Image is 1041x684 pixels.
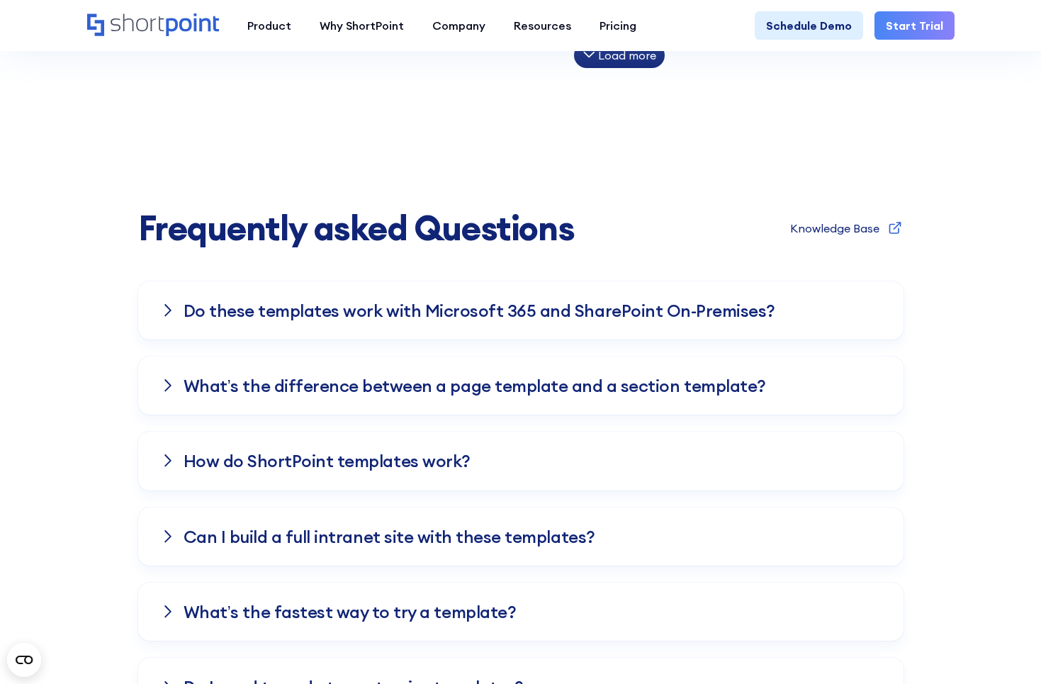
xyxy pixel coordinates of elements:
div: Why ShortPoint [320,17,404,34]
h3: What’s the difference between a page template and a section template? [184,376,766,395]
a: Knowledge Base [790,219,904,238]
div: Load more [598,50,656,61]
a: Resources [500,11,585,40]
h3: What’s the fastest way to try a template? [184,602,517,621]
a: Schedule Demo [755,11,863,40]
button: Open CMP widget [7,643,41,677]
span: Frequently asked Questions [138,210,575,247]
iframe: Chat Widget [970,616,1041,684]
div: Product [247,17,291,34]
h3: Do these templates work with Microsoft 365 and SharePoint On-Premises? [184,301,775,320]
a: Home [87,13,219,38]
a: Product [233,11,305,40]
a: Company [418,11,500,40]
div: Load more [574,43,665,68]
a: Why ShortPoint [305,11,418,40]
div: Resources [514,17,571,34]
div: Knowledge Base [790,223,879,234]
h3: How do ShortPoint templates work? [184,452,471,470]
a: Start Trial [874,11,955,40]
a: Pricing [585,11,651,40]
h3: Can I build a full intranet site with these templates? [184,527,595,546]
div: Company [432,17,485,34]
div: Pricing [600,17,636,34]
